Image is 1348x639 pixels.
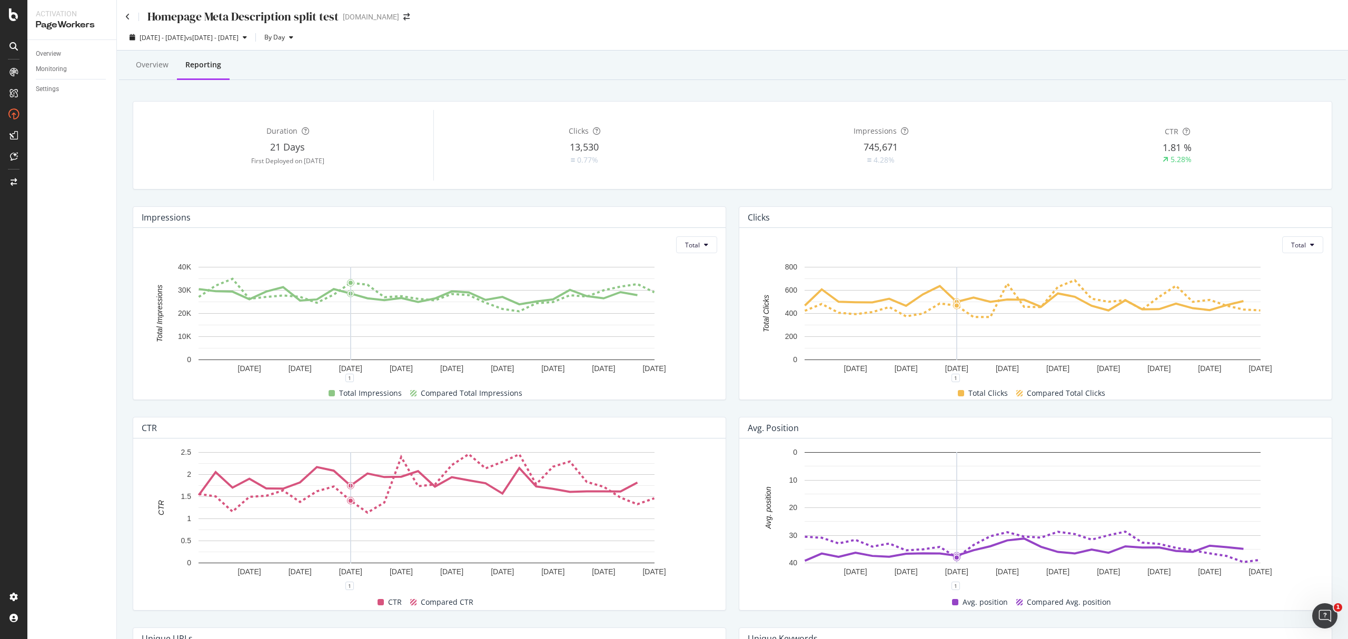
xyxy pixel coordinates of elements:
[945,567,968,576] text: [DATE]
[36,48,109,59] a: Overview
[36,48,61,59] div: Overview
[238,364,261,373] text: [DATE]
[864,141,898,153] span: 745,671
[345,582,354,590] div: 1
[440,567,463,576] text: [DATE]
[136,59,168,70] div: Overview
[1147,364,1171,373] text: [DATE]
[592,364,615,373] text: [DATE]
[178,263,192,272] text: 40K
[403,13,410,21] div: arrow-right-arrow-left
[541,364,564,373] text: [DATE]
[142,447,711,586] svg: A chart.
[187,515,191,523] text: 1
[289,567,312,576] text: [DATE]
[388,596,402,608] span: CTR
[1198,364,1221,373] text: [DATE]
[592,567,615,576] text: [DATE]
[260,33,285,42] span: By Day
[390,567,413,576] text: [DATE]
[1163,141,1192,154] span: 1.81 %
[785,333,798,341] text: 200
[793,448,797,457] text: 0
[147,8,339,25] div: Homepage Meta Description split test
[187,471,191,479] text: 2
[1046,567,1069,576] text: [DATE]
[142,423,157,433] div: CTR
[185,59,221,70] div: Reporting
[1291,241,1306,249] span: Total
[570,141,599,153] span: 13,530
[748,262,1317,378] div: A chart.
[187,356,191,364] text: 0
[1165,126,1178,136] span: CTR
[187,559,191,567] text: 0
[963,596,1008,608] span: Avg. position
[178,309,192,318] text: 20K
[440,364,463,373] text: [DATE]
[125,13,130,21] a: Click to go back
[1248,364,1272,373] text: [DATE]
[895,364,918,373] text: [DATE]
[785,263,798,272] text: 800
[36,19,108,31] div: PageWorkers
[142,212,191,223] div: Impressions
[642,364,666,373] text: [DATE]
[789,504,797,512] text: 20
[1147,567,1171,576] text: [DATE]
[785,309,798,318] text: 400
[1198,567,1221,576] text: [DATE]
[571,158,575,162] img: Equal
[390,364,413,373] text: [DATE]
[178,333,192,341] text: 10K
[793,356,797,364] text: 0
[968,387,1008,400] span: Total Clicks
[996,567,1019,576] text: [DATE]
[1027,387,1105,400] span: Compared Total Clicks
[748,423,799,433] div: Avg. position
[1248,567,1272,576] text: [DATE]
[491,364,514,373] text: [DATE]
[36,64,109,75] a: Monitoring
[142,262,711,378] svg: A chart.
[854,126,897,136] span: Impressions
[789,559,797,567] text: 40
[844,567,867,576] text: [DATE]
[874,155,895,165] div: 4.28%
[577,155,598,165] div: 0.77%
[844,364,867,373] text: [DATE]
[238,567,261,576] text: [DATE]
[260,29,298,46] button: By Day
[36,8,108,19] div: Activation
[339,364,362,373] text: [DATE]
[1171,154,1192,165] div: 5.28%
[339,387,402,400] span: Total Impressions
[785,286,798,295] text: 600
[642,567,666,576] text: [DATE]
[789,531,797,540] text: 30
[1282,236,1323,253] button: Total
[140,33,186,42] span: [DATE] - [DATE]
[1046,364,1069,373] text: [DATE]
[491,567,514,576] text: [DATE]
[289,364,312,373] text: [DATE]
[748,212,770,223] div: Clicks
[181,537,192,545] text: 0.5
[895,567,918,576] text: [DATE]
[1097,364,1120,373] text: [DATE]
[1027,596,1111,608] span: Compared Avg. position
[748,447,1317,586] svg: A chart.
[266,126,298,136] span: Duration
[1312,603,1337,628] iframe: Intercom live chat
[1097,567,1120,576] text: [DATE]
[951,374,960,382] div: 1
[142,156,433,165] div: First Deployed on [DATE]
[421,596,473,608] span: Compared CTR
[762,295,770,332] text: Total Clicks
[676,236,717,253] button: Total
[685,241,700,249] span: Total
[339,567,362,576] text: [DATE]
